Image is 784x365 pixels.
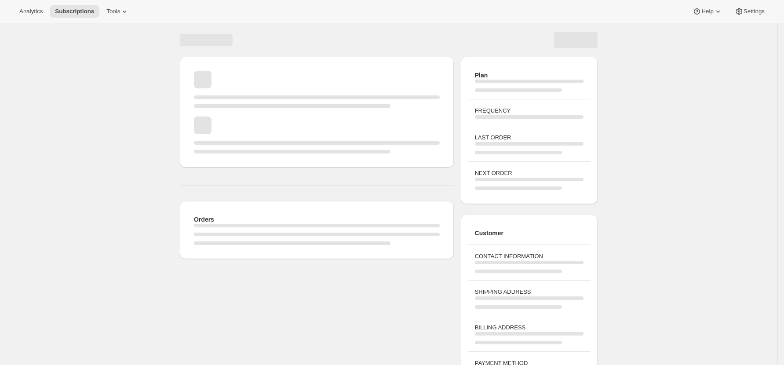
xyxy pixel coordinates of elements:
h2: Orders [194,215,440,224]
button: Analytics [14,5,48,18]
h3: LAST ORDER [475,133,583,142]
h2: Plan [475,71,583,80]
h3: SHIPPING ADDRESS [475,288,583,296]
h3: CONTACT INFORMATION [475,252,583,261]
span: Tools [106,8,120,15]
span: Subscriptions [55,8,94,15]
span: Help [701,8,713,15]
button: Tools [101,5,134,18]
span: Settings [744,8,765,15]
h3: NEXT ORDER [475,169,583,178]
button: Settings [729,5,770,18]
button: Subscriptions [50,5,99,18]
button: Help [687,5,727,18]
h3: BILLING ADDRESS [475,323,583,332]
span: Analytics [19,8,43,15]
h2: Customer [475,229,583,237]
h3: FREQUENCY [475,106,583,115]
